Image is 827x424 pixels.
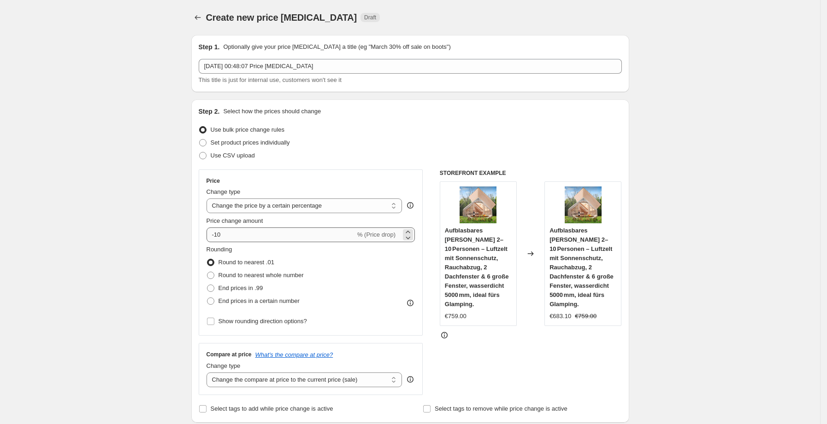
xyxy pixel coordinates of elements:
[435,405,567,412] span: Select tags to remove while price change is active
[549,312,571,321] div: €683.10
[207,351,252,358] h3: Compare at price
[211,405,333,412] span: Select tags to add while price change is active
[199,107,220,116] h2: Step 2.
[207,217,263,224] span: Price change amount
[406,375,415,384] div: help
[207,362,241,369] span: Change type
[219,297,300,304] span: End prices in a certain number
[207,188,241,195] span: Change type
[445,312,467,321] div: €759.00
[565,186,602,223] img: 71Z5dXTSDlL_80x.jpg
[223,42,450,52] p: Optionally give your price [MEDICAL_DATA] a title (eg "March 30% off sale on boots")
[199,42,220,52] h2: Step 1.
[207,246,232,253] span: Rounding
[255,351,333,358] button: What's the compare at price?
[549,227,614,308] span: Aufblasbares [PERSON_NAME] 2–10 Personen – Luftzelt mit Sonnenschutz, Rauchabzug, 2 Dachfenster &...
[406,201,415,210] div: help
[575,312,597,321] strike: €759.00
[207,227,355,242] input: -15
[199,59,622,74] input: 30% off holiday sale
[460,186,496,223] img: 71Z5dXTSDlL_80x.jpg
[199,76,342,83] span: This title is just for internal use, customers won't see it
[211,139,290,146] span: Set product prices individually
[211,152,255,159] span: Use CSV upload
[219,318,307,325] span: Show rounding direction options?
[440,169,622,177] h6: STOREFRONT EXAMPLE
[206,12,357,23] span: Create new price [MEDICAL_DATA]
[223,107,321,116] p: Select how the prices should change
[364,14,376,21] span: Draft
[219,272,304,279] span: Round to nearest whole number
[445,227,509,308] span: Aufblasbares [PERSON_NAME] 2–10 Personen – Luftzelt mit Sonnenschutz, Rauchabzug, 2 Dachfenster &...
[191,11,204,24] button: Price change jobs
[219,259,274,266] span: Round to nearest .01
[357,231,396,238] span: % (Price drop)
[211,126,284,133] span: Use bulk price change rules
[207,177,220,185] h3: Price
[219,285,263,291] span: End prices in .99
